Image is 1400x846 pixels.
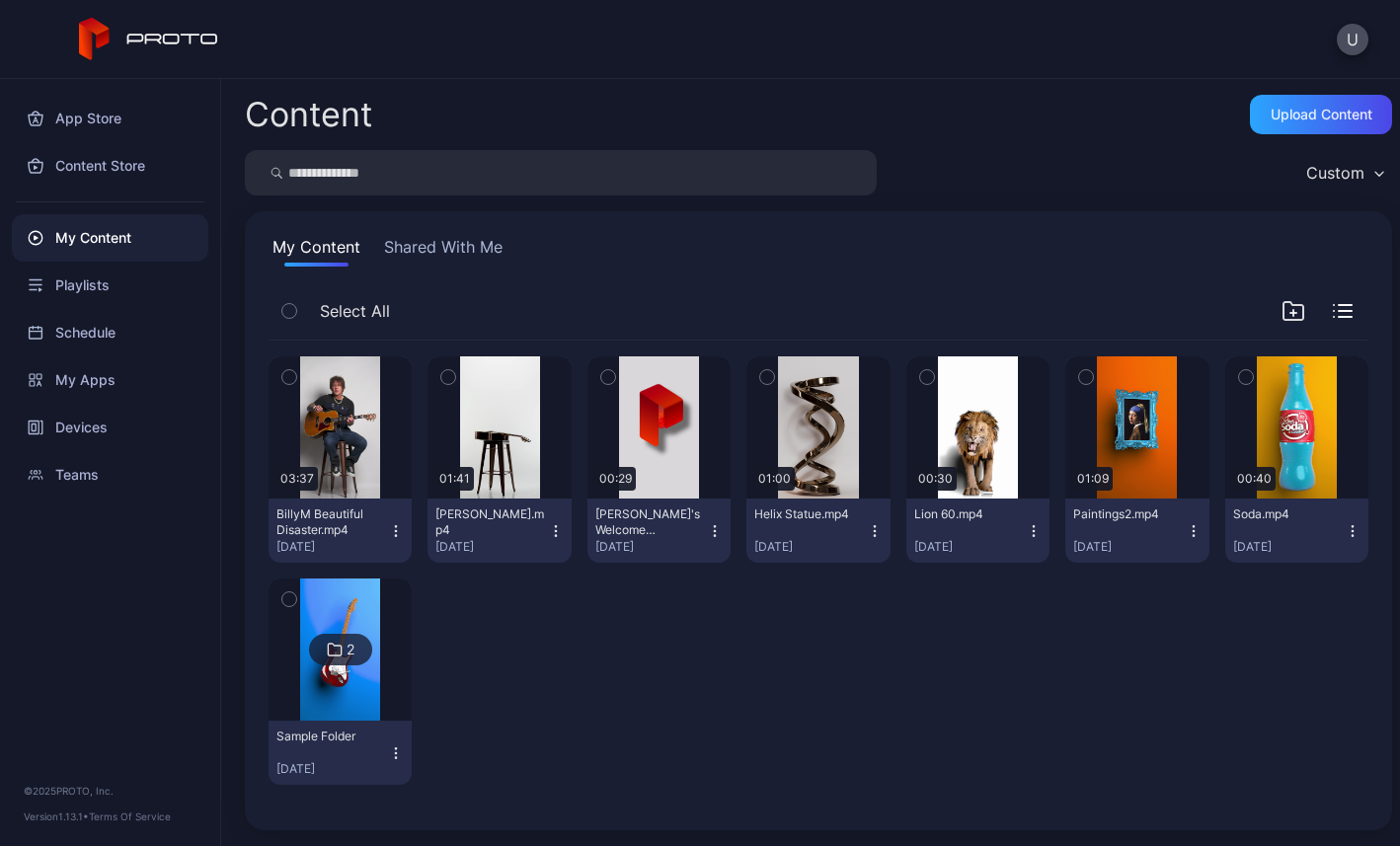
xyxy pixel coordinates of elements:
[746,499,890,563] button: Helix Statue.mp4[DATE]
[245,98,372,131] div: Content
[12,404,208,451] a: Devices
[906,499,1050,563] button: Lion 60.mp4[DATE]
[12,95,208,142] a: App Store
[428,499,571,563] button: [PERSON_NAME].mp4[DATE]
[1337,24,1368,55] button: U
[1225,499,1368,563] button: Soda.mp4[DATE]
[380,235,506,267] button: Shared With Me
[1233,506,1342,522] div: Soda.mp4
[269,721,412,785] button: Sample Folder[DATE]
[12,356,208,404] a: My Apps
[12,451,208,499] a: Teams
[435,539,547,555] div: [DATE]
[754,539,866,555] div: [DATE]
[12,309,208,356] a: Schedule
[1065,499,1208,563] button: Paintings2.mp4[DATE]
[269,499,412,563] button: BillyM Beautiful Disaster.mp4[DATE]
[269,235,364,267] button: My Content
[89,810,171,822] a: Terms Of Service
[1296,150,1392,195] button: Custom
[1306,163,1364,183] div: Custom
[276,506,385,538] div: BillyM Beautiful Disaster.mp4
[1073,539,1185,555] div: [DATE]
[12,214,208,262] a: My Content
[587,499,731,563] button: [PERSON_NAME]'s Welcome Video.mp4[DATE]
[435,506,544,538] div: BillyM Silhouette.mp4
[1233,539,1345,555] div: [DATE]
[595,506,704,538] div: David's Welcome Video.mp4
[914,539,1026,555] div: [DATE]
[12,262,208,309] a: Playlists
[914,506,1023,522] div: Lion 60.mp4
[276,761,388,777] div: [DATE]
[347,641,354,658] div: 2
[1250,95,1392,134] button: Upload Content
[1073,506,1182,522] div: Paintings2.mp4
[754,506,863,522] div: Helix Statue.mp4
[276,729,385,744] div: Sample Folder
[320,299,390,323] span: Select All
[24,810,89,822] span: Version 1.13.1 •
[1271,107,1372,122] div: Upload Content
[12,142,208,190] a: Content Store
[24,783,196,799] div: © 2025 PROTO, Inc.
[276,539,388,555] div: [DATE]
[595,539,707,555] div: [DATE]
